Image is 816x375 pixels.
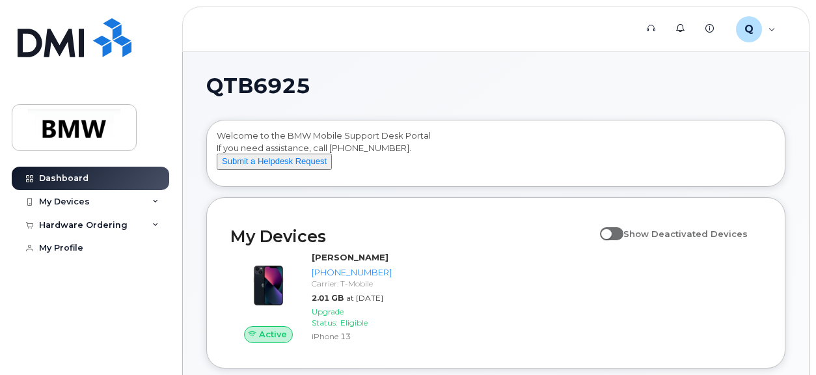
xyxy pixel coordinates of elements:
[312,293,344,303] span: 2.01 GB
[346,293,383,303] span: at [DATE]
[312,307,344,327] span: Upgrade Status:
[340,318,368,327] span: Eligible
[230,251,397,344] a: Active[PERSON_NAME][PHONE_NUMBER]Carrier: T-Mobile2.01 GBat [DATE]Upgrade Status:EligibleiPhone 13
[312,331,392,342] div: iPhone 13
[312,278,392,289] div: Carrier: T-Mobile
[759,318,806,365] iframe: Messenger Launcher
[600,221,610,232] input: Show Deactivated Devices
[217,130,775,182] div: Welcome to the BMW Mobile Support Desk Portal If you need assistance, call [PHONE_NUMBER].
[206,76,310,96] span: QTB6925
[623,229,748,239] span: Show Deactivated Devices
[217,154,332,170] button: Submit a Helpdesk Request
[312,252,388,262] strong: [PERSON_NAME]
[217,156,332,166] a: Submit a Helpdesk Request
[241,258,296,313] img: image20231002-3703462-1ig824h.jpeg
[259,328,287,340] span: Active
[312,266,392,279] div: [PHONE_NUMBER]
[230,227,593,246] h2: My Devices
